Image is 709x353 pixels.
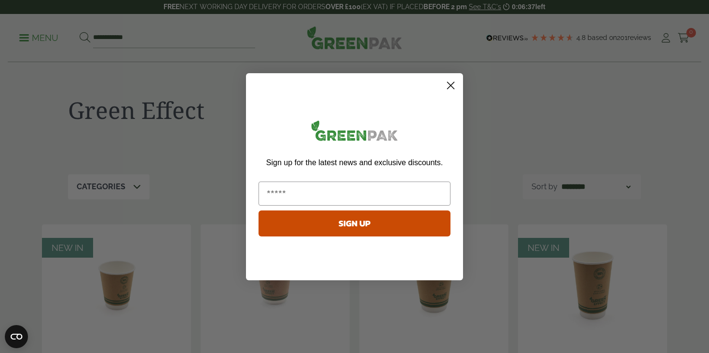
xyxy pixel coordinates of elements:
[259,182,450,206] input: Email
[266,158,443,167] span: Sign up for the latest news and exclusive discounts.
[259,210,450,236] button: SIGN UP
[442,77,459,94] button: Close dialog
[259,117,450,149] img: greenpak_logo
[5,325,28,348] button: Open CMP widget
